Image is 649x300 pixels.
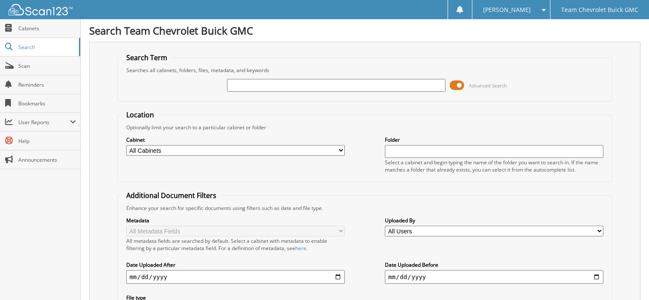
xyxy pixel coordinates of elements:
[561,7,638,12] span: Team Chevrolet Buick GMC
[483,7,531,12] span: [PERSON_NAME]
[122,110,158,119] legend: Location
[122,204,608,212] div: Enhance your search for specific documents using filters such as date and file type.
[9,4,73,15] img: scan123-logo-white.svg
[469,82,507,89] span: Advanced Search
[295,245,306,252] a: here
[126,237,345,252] div: All metadata fields are searched by default. Select a cabinet with metadata to enable filtering b...
[18,156,76,163] span: Announcements
[385,217,603,224] label: Uploaded By
[385,136,603,143] label: Folder
[18,25,76,32] span: Cabinets
[18,137,76,145] span: Help
[18,81,76,88] span: Reminders
[126,136,345,143] label: Cabinet
[126,261,345,268] label: Date Uploaded After
[18,119,70,126] span: User Reports
[122,191,221,200] legend: Additional Document Filters
[385,270,603,284] input: end
[122,67,608,74] div: Searches all cabinets, folders, files, metadata, and keywords
[18,100,76,107] span: Bookmarks
[18,62,76,70] span: Scan
[385,159,603,173] div: Select a cabinet and begin typing the name of the folder you want to search in. If the name match...
[385,261,603,268] label: Date Uploaded Before
[18,44,75,51] span: Search
[126,270,345,284] input: start
[89,23,640,38] h1: Search Team Chevrolet Buick GMC
[122,124,608,131] div: Optionally limit your search to a particular cabinet or folder
[122,53,172,62] legend: Search Term
[126,217,345,224] label: Metadata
